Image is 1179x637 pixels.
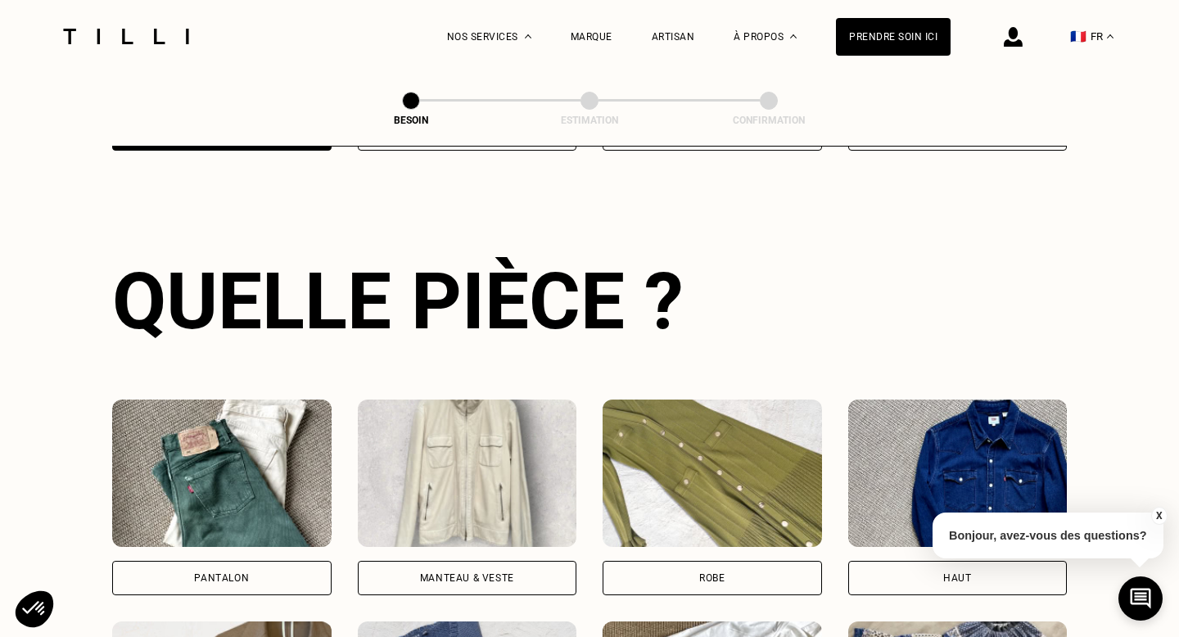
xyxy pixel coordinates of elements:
[525,34,531,38] img: Menu déroulant
[836,18,951,56] a: Prendre soin ici
[508,115,671,126] div: Estimation
[57,29,195,44] img: Logo du service de couturière Tilli
[420,573,514,583] div: Manteau & Veste
[848,400,1068,547] img: Tilli retouche votre Haut
[943,573,971,583] div: Haut
[112,400,332,547] img: Tilli retouche votre Pantalon
[933,513,1163,558] p: Bonjour, avez-vous des questions?
[1150,507,1167,525] button: X
[1107,34,1113,38] img: menu déroulant
[699,573,725,583] div: Robe
[687,115,851,126] div: Confirmation
[1070,29,1086,44] span: 🇫🇷
[790,34,797,38] img: Menu déroulant à propos
[603,400,822,547] img: Tilli retouche votre Robe
[571,31,612,43] a: Marque
[329,115,493,126] div: Besoin
[112,255,1067,347] div: Quelle pièce ?
[194,573,249,583] div: Pantalon
[1004,27,1023,47] img: icône connexion
[358,400,577,547] img: Tilli retouche votre Manteau & Veste
[652,31,695,43] a: Artisan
